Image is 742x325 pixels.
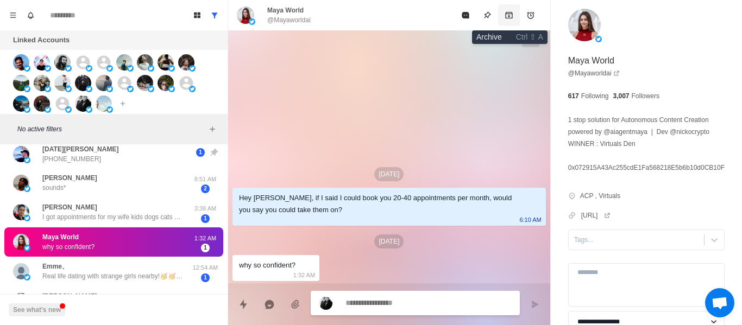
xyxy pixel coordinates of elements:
[595,36,602,42] img: picture
[568,114,725,174] p: 1 stop solution for Autonomous Content Creation powered by @aiagentmaya | Dev @nickocrypto WINNER...
[13,204,29,220] img: picture
[42,242,95,252] p: why so confident?
[206,7,223,24] button: Show all conversations
[137,54,153,71] img: picture
[65,65,72,72] img: picture
[42,262,68,271] p: Emme、
[24,186,30,192] img: picture
[65,106,72,113] img: picture
[178,54,194,71] img: picture
[13,146,29,162] img: picture
[24,157,30,163] img: picture
[86,106,92,113] img: picture
[168,65,175,72] img: picture
[34,95,50,112] img: picture
[42,291,97,301] p: [PERSON_NAME]
[106,86,113,92] img: picture
[237,7,254,24] img: picture
[127,86,134,92] img: picture
[96,75,112,91] img: picture
[34,54,50,71] img: picture
[580,191,620,201] p: ACP , Virtuals
[22,7,39,24] button: Notifications
[75,75,91,91] img: picture
[158,54,174,71] img: picture
[374,234,404,248] p: [DATE]
[24,215,30,221] img: picture
[127,65,134,72] img: picture
[455,4,476,26] button: Mark as read
[137,75,153,91] img: picture
[54,54,71,71] img: picture
[285,294,306,315] button: Add media
[42,173,97,183] p: [PERSON_NAME]
[192,204,219,213] p: 3:38 AM
[293,269,315,281] p: 1:32 AM
[34,75,50,91] img: picture
[65,86,72,92] img: picture
[86,65,92,72] img: picture
[116,54,133,71] img: picture
[42,232,79,242] p: Maya World
[24,86,30,92] img: picture
[568,9,601,41] img: picture
[206,123,219,136] button: Add filters
[196,148,205,157] span: 1
[45,106,51,113] img: picture
[42,183,66,193] p: sounds*
[581,211,611,220] a: [URL]
[24,245,30,251] img: picture
[13,35,70,46] p: Linked Accounts
[374,167,404,181] p: [DATE]
[45,86,51,92] img: picture
[158,75,174,91] img: picture
[705,288,734,317] a: Open chat
[189,65,196,72] img: picture
[189,86,196,92] img: picture
[13,293,29,309] img: picture
[116,97,129,110] button: Add account
[568,91,579,101] p: 617
[96,95,112,112] img: picture
[581,91,609,101] p: Following
[42,202,97,212] p: [PERSON_NAME]
[319,297,332,310] img: picture
[192,263,219,272] p: 12:54 AM
[13,54,29,71] img: picture
[259,294,280,315] button: Reply with AI
[106,106,113,113] img: picture
[54,75,71,91] img: picture
[13,95,29,112] img: picture
[267,5,304,15] p: Maya World
[45,65,51,72] img: picture
[4,7,22,24] button: Menu
[13,234,29,250] img: picture
[42,212,184,222] p: I got appointments for my wife kids dogs cats and myself I don’t need any more lol
[249,18,255,25] img: picture
[106,65,113,72] img: picture
[201,214,210,223] span: 1
[519,214,541,226] p: 6:10 AM
[148,65,154,72] img: picture
[201,244,210,252] span: 1
[24,106,30,113] img: picture
[476,4,498,26] button: Pin
[239,192,522,216] div: Hey [PERSON_NAME], if I said I could book you 20-40 appointments per month, would you say you cou...
[498,4,520,26] button: Archive
[520,4,542,26] button: Add reminder
[42,271,184,281] p: Real life dating with strange girls nearby!🥳🥳 🔞Various styles,🔞sexy and hot. 💕[URL][DOMAIN_NAME]💕...
[232,294,254,315] button: Quick replies
[568,68,620,78] a: @Mayaworldai
[86,86,92,92] img: picture
[613,91,630,101] p: 3,007
[42,144,118,154] p: [DATE][PERSON_NAME]
[239,259,295,271] div: why so confident?
[524,294,546,315] button: Send message
[24,274,30,281] img: picture
[192,293,219,302] p: 11:45 PM
[267,15,311,25] p: @Mayaworldai
[75,95,91,112] img: picture
[188,7,206,24] button: Board View
[13,175,29,191] img: picture
[201,273,210,282] span: 1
